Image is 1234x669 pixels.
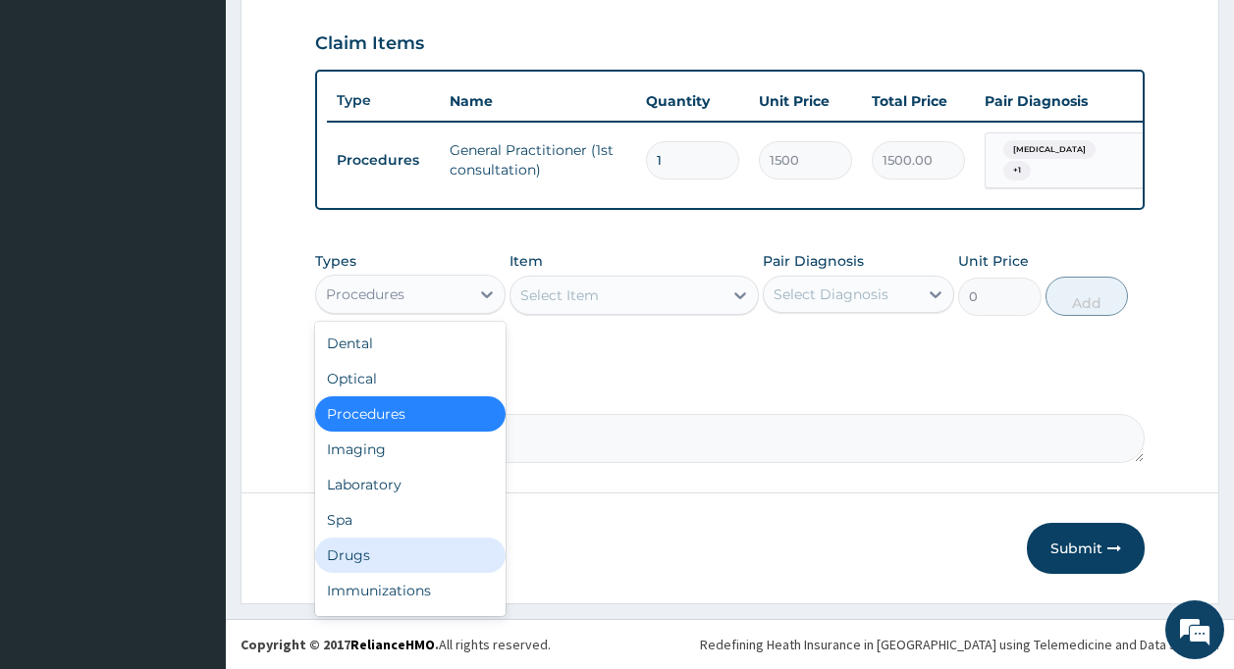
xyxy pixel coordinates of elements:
label: Unit Price [958,251,1029,271]
a: RelianceHMO [350,636,435,653]
label: Item [510,251,543,271]
button: Submit [1027,523,1145,574]
div: Immunizations [315,573,507,608]
label: Pair Diagnosis [763,251,864,271]
label: Types [315,253,356,270]
div: Redefining Heath Insurance in [GEOGRAPHIC_DATA] using Telemedicine and Data Science! [700,635,1219,654]
textarea: Type your message and hit 'Enter' [10,454,374,523]
label: Comment [315,386,1146,403]
div: Others [315,608,507,643]
footer: All rights reserved. [226,619,1234,669]
th: Name [440,81,636,121]
div: Dental [315,326,507,361]
div: Laboratory [315,467,507,502]
div: Imaging [315,432,507,467]
div: Procedures [315,396,507,432]
td: General Practitioner (1st consultation) [440,130,636,189]
img: d_794563401_company_1708531726252_794563401 [36,98,80,147]
span: [MEDICAL_DATA] [1003,140,1096,160]
div: Minimize live chat window [322,10,369,57]
span: We're online! [114,206,271,404]
button: Add [1046,277,1129,316]
div: Select Item [520,285,599,305]
div: Procedures [326,284,404,304]
div: Optical [315,361,507,396]
div: Select Diagnosis [774,284,888,304]
td: Procedures [327,142,440,179]
th: Total Price [862,81,975,121]
th: Type [327,82,440,119]
th: Unit Price [749,81,862,121]
h3: Claim Items [315,33,424,55]
span: + 1 [1003,161,1031,180]
div: Spa [315,502,507,538]
strong: Copyright © 2017 . [241,636,439,653]
div: Drugs [315,538,507,573]
div: Chat with us now [102,110,330,135]
th: Quantity [636,81,749,121]
th: Pair Diagnosis [975,81,1191,121]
